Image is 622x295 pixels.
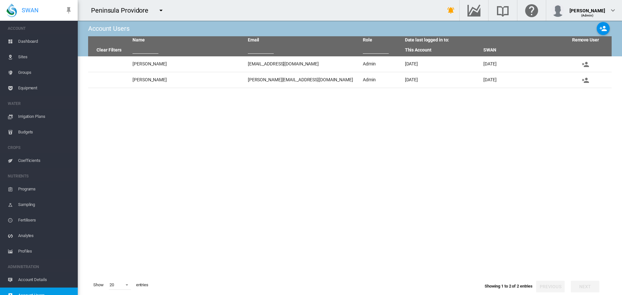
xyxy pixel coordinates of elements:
[536,281,565,292] button: Previous
[571,58,600,70] button: Remove user from this account
[485,284,533,289] span: Showing 1 to 2 of 2 entries
[18,109,73,124] span: Irrigation Plans
[109,282,114,287] div: 20
[363,37,372,42] a: Role
[402,56,481,72] td: [DATE]
[22,6,39,14] span: SWAN
[481,72,559,88] td: [DATE]
[130,72,245,88] td: [PERSON_NAME]
[599,25,607,32] md-icon: icon-account-plus
[132,37,145,42] a: Name
[8,262,73,272] span: ADMINISTRATION
[571,281,599,292] button: Next
[18,244,73,259] span: Profiles
[8,142,73,153] span: CROPS
[18,153,73,168] span: Coefficients
[18,197,73,212] span: Sampling
[524,6,539,14] md-icon: Click here for help
[18,181,73,197] span: Programs
[8,171,73,181] span: NUTRIENTS
[8,98,73,109] span: WATER
[405,47,432,52] a: This Account
[559,36,612,44] th: Remove User
[18,212,73,228] span: Fertilisers
[18,80,73,96] span: Equipment
[360,56,402,72] td: Admin
[571,74,600,86] button: Remove user from this account
[18,49,73,65] span: Sites
[6,4,17,17] img: SWAN-Landscape-Logo-Colour-drop.png
[495,6,511,14] md-icon: Search the knowledge base
[18,65,73,80] span: Groups
[402,72,481,88] td: [DATE]
[18,34,73,49] span: Dashboard
[570,5,605,11] div: [PERSON_NAME]
[88,72,612,88] tr: [PERSON_NAME] [PERSON_NAME][EMAIL_ADDRESS][DOMAIN_NAME] Admin [DATE] [DATE] Remove user from this...
[157,6,165,14] md-icon: icon-menu-down
[18,228,73,244] span: Analytes
[582,76,589,84] md-icon: icon-account-remove
[581,14,594,17] span: (Admin)
[130,56,245,72] td: [PERSON_NAME]
[91,279,106,290] span: Show
[97,47,121,52] a: Clear Filters
[447,6,455,14] md-icon: icon-bell-ring
[88,24,130,33] div: Account Users
[402,36,559,44] th: Date last logged in to:
[582,61,589,68] md-icon: icon-account-remove
[18,124,73,140] span: Budgets
[609,6,617,14] md-icon: icon-chevron-down
[18,272,73,288] span: Account Details
[245,56,361,72] td: [EMAIL_ADDRESS][DOMAIN_NAME]
[360,72,402,88] td: Admin
[551,4,564,17] img: profile.jpg
[65,6,73,14] md-icon: icon-pin
[597,22,610,35] button: Add new user to this account
[248,37,259,42] a: Email
[88,56,612,72] tr: [PERSON_NAME] [EMAIL_ADDRESS][DOMAIN_NAME] Admin [DATE] [DATE] Remove user from this account
[481,56,559,72] td: [DATE]
[483,47,496,52] a: SWAN
[245,72,361,88] td: [PERSON_NAME][EMAIL_ADDRESS][DOMAIN_NAME]
[155,4,167,17] button: icon-menu-down
[444,4,457,17] button: icon-bell-ring
[466,6,482,14] md-icon: Go to the Data Hub
[133,279,151,290] span: entries
[91,6,154,15] div: Peninsula Providore
[8,23,73,34] span: ACCOUNT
